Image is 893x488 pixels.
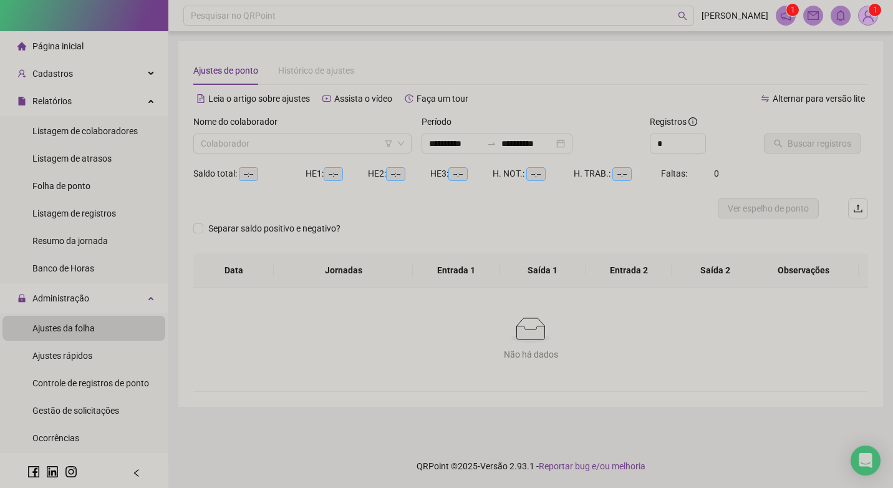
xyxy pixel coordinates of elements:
[193,167,306,181] div: Saldo total:
[486,139,496,149] span: swap-right
[132,469,141,477] span: left
[203,222,345,235] span: Separar saldo positivo e negativo?
[493,167,574,181] div: H. NOT.:
[322,94,331,103] span: youtube
[368,167,430,181] div: HE 2:
[851,446,881,476] div: Open Intercom Messenger
[688,117,697,126] span: info-circle
[612,167,632,181] span: --:--
[32,351,92,361] span: Ajustes rápidos
[405,94,413,103] span: history
[500,253,586,288] th: Saída 1
[334,94,392,104] span: Assista o vídeo
[791,6,795,14] span: 1
[859,6,877,25] img: 80433
[678,11,687,21] span: search
[306,167,368,181] div: HE 1:
[196,94,205,103] span: file-text
[702,9,768,22] span: [PERSON_NAME]
[32,433,79,443] span: Ocorrências
[278,66,354,76] span: Histórico de ajustes
[786,4,799,16] sup: 1
[661,168,689,178] span: Faltas:
[32,406,119,416] span: Gestão de solicitações
[32,181,90,191] span: Folha de ponto
[422,115,460,129] label: Período
[873,6,877,14] span: 1
[650,115,697,129] span: Registros
[574,167,661,181] div: H. TRAB.:
[448,167,468,181] span: --:--
[780,10,791,21] span: notification
[32,208,116,218] span: Listagem de registros
[714,168,719,178] span: 0
[539,461,645,471] span: Reportar bug e/ou melhoria
[486,139,496,149] span: to
[17,294,26,303] span: lock
[32,378,149,388] span: Controle de registros de ponto
[759,263,849,277] span: Observações
[718,198,819,218] button: Ver espelho de ponto
[168,444,893,488] footer: QRPoint © 2025 - 2.93.1 -
[17,42,26,51] span: home
[32,41,84,51] span: Página inicial
[17,69,26,78] span: user-add
[32,323,95,333] span: Ajustes da folha
[526,167,546,181] span: --:--
[27,466,40,478] span: facebook
[853,203,863,213] span: upload
[869,4,881,16] sup: Atualize o seu contato no menu Meus Dados
[764,134,861,154] button: Buscar registros
[397,140,405,147] span: down
[480,461,508,471] span: Versão
[208,94,310,104] span: Leia o artigo sobre ajustes
[32,236,108,246] span: Resumo da jornada
[749,253,859,288] th: Observações
[46,466,59,478] span: linkedin
[32,126,138,136] span: Listagem de colaboradores
[808,10,819,21] span: mail
[672,253,758,288] th: Saída 2
[430,167,493,181] div: HE 3:
[193,66,258,76] span: Ajustes de ponto
[193,115,286,129] label: Nome do colaborador
[32,154,112,163] span: Listagem de atrasos
[239,167,258,181] span: --:--
[586,253,672,288] th: Entrada 2
[385,140,392,147] span: filter
[65,466,77,478] span: instagram
[32,293,89,303] span: Administração
[32,69,73,79] span: Cadastros
[413,253,499,288] th: Entrada 1
[32,96,72,106] span: Relatórios
[208,348,853,361] div: Não há dados
[32,263,94,273] span: Banco de Horas
[761,94,770,103] span: swap
[274,253,413,288] th: Jornadas
[193,253,274,288] th: Data
[324,167,343,181] span: --:--
[417,94,468,104] span: Faça um tour
[386,167,405,181] span: --:--
[773,94,865,104] span: Alternar para versão lite
[835,10,846,21] span: bell
[17,97,26,105] span: file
